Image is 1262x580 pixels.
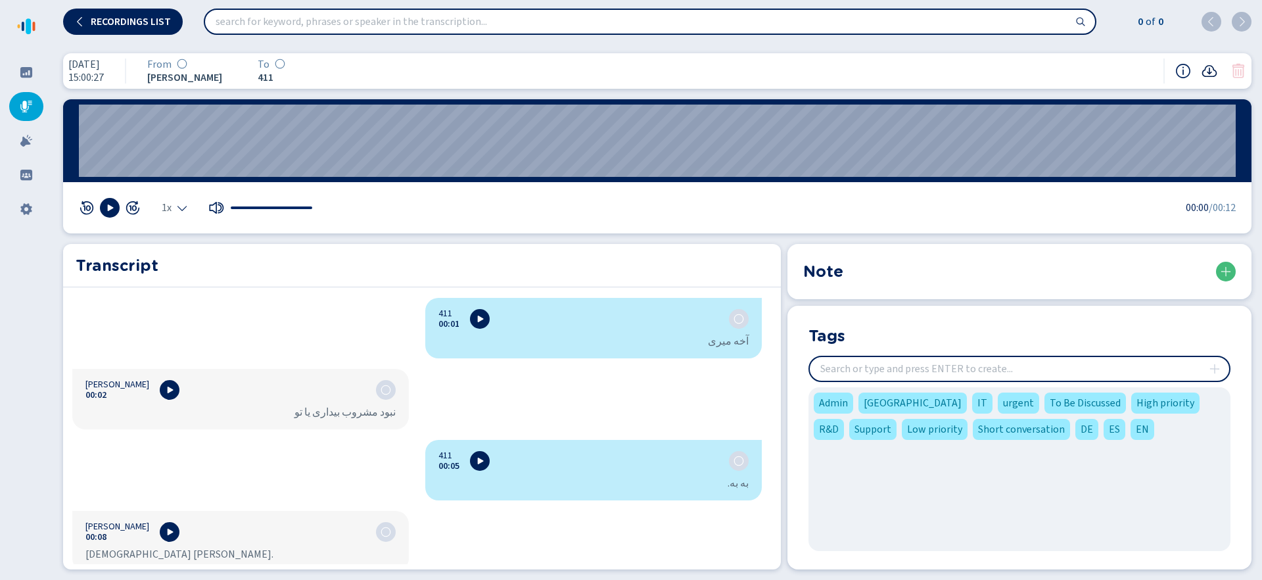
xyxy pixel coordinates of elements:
svg: jump-back [79,200,95,216]
svg: trash-fill [1230,63,1246,79]
span: 0 [1156,14,1163,30]
svg: dashboard-filled [20,66,33,79]
div: به به. [438,477,749,490]
svg: chevron-left [75,16,85,27]
svg: play [164,527,175,537]
svg: alarm-filled [20,134,33,147]
input: search for keyword, phrases or speaker in the transcription... [205,10,1095,34]
span: Recordings list [91,16,171,27]
button: Your role doesn't allow you to delete this conversation [1230,63,1246,79]
svg: cloud-arrow-down-fill [1202,63,1217,79]
button: previous (shift + ENTER) [1202,12,1221,32]
div: Untag 'IT' [972,393,993,414]
h2: Note [803,260,843,283]
h2: Tags [808,324,845,345]
h2: Transcript [76,254,768,278]
span: 411 [258,72,337,84]
svg: plus [1209,364,1220,374]
div: Untag 'Support' [849,419,897,440]
svg: icon-emoji-silent [381,527,391,537]
div: Untag 'To Be Discussed' [1044,393,1126,414]
div: Settings [9,195,43,224]
svg: chevron-left [1206,16,1217,27]
svg: play [105,203,115,213]
div: Recordings [9,92,43,121]
svg: jump-forward [125,200,141,216]
span: 0 [1135,14,1143,30]
span: [PERSON_NAME] [85,521,149,532]
button: Recording download [1202,63,1217,79]
span: [PERSON_NAME] [147,72,226,84]
div: Untag 'Short conversation' [973,419,1070,440]
div: Untag 'DE' [1075,419,1098,440]
div: نبود مشروب بیداری یا تو [85,406,396,419]
svg: icon-emoji-silent [734,314,744,324]
span: 1x [162,203,172,213]
div: Analysis in progress [381,527,391,537]
svg: play [475,456,485,466]
svg: play [475,314,485,324]
div: Untag 'High priority' [1131,393,1200,414]
div: Analysis in progress [734,314,744,324]
span: 15:00:27 [68,72,104,84]
div: [DEMOGRAPHIC_DATA] [PERSON_NAME]. [85,548,396,561]
div: Dashboard [9,58,43,87]
button: next (ENTER) [1232,12,1251,32]
svg: icon-emoji-silent [734,456,744,466]
div: Untag 'Francia' [858,393,967,414]
svg: icon-emoji-silent [275,59,285,69]
svg: icon-emoji-silent [381,385,391,395]
span: IT [977,395,987,411]
span: Low priority [907,422,962,437]
div: Analysis in progress [381,385,391,395]
div: Untag 'ES' [1104,419,1125,440]
svg: groups-filled [20,168,33,181]
svg: chevron-right [1236,16,1247,27]
button: Recordings list [63,9,183,35]
span: Admin [819,395,848,411]
button: 00:02 [85,390,106,400]
div: Untag 'Low priority' [902,419,968,440]
button: 00:08 [85,532,106,543]
div: آخه میری [438,335,749,348]
button: 00:01 [438,319,459,329]
button: skip 10 sec rev [Hotkey: arrow-left] [79,200,95,216]
span: To Be Discussed [1050,395,1121,411]
span: R&D [819,422,839,437]
span: of [1143,14,1156,30]
span: Support [854,422,891,437]
svg: chevron-down [177,203,187,213]
span: 411 [438,450,452,461]
svg: info-circle [1175,63,1191,79]
button: Recording information [1175,63,1191,79]
span: /00:12 [1209,200,1236,216]
span: High priority [1136,395,1194,411]
span: 411 [438,308,452,319]
span: [DATE] [68,59,104,70]
span: To [258,59,269,70]
span: [PERSON_NAME] [85,379,149,390]
input: Search or type and press ENTER to create... [810,357,1229,381]
span: [GEOGRAPHIC_DATA] [864,395,962,411]
svg: plus [1221,266,1231,277]
div: Untag 'urgent' [998,393,1039,414]
div: Untag 'EN' [1131,419,1154,440]
span: EN [1136,422,1149,437]
button: skip 10 sec fwd [Hotkey: arrow-right] [125,200,141,216]
button: Play [Hotkey: spacebar] [100,198,120,218]
div: Sentiment analysis in progress... [177,59,187,70]
svg: mic-fill [20,100,33,113]
span: 00:00 [1186,200,1209,216]
div: Analysis in progress [734,456,744,466]
div: Select the playback speed [162,203,187,213]
div: Untag 'Admin' [814,393,853,414]
div: Alarms [9,126,43,155]
span: Short conversation [978,422,1065,437]
div: Sentiment analysis in progress... [275,59,285,70]
div: Groups [9,160,43,189]
svg: volume-up-fill [208,200,224,216]
button: Mute [208,200,224,216]
svg: play [164,385,175,395]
